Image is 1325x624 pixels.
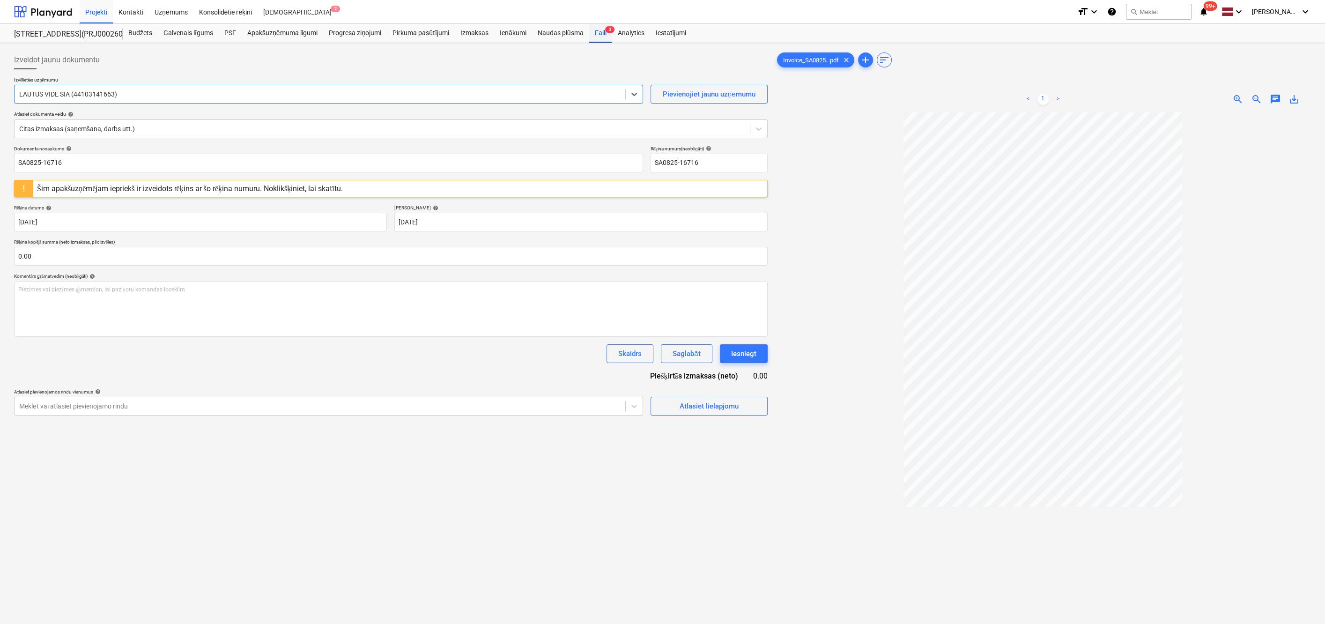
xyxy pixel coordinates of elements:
[650,24,692,43] a: Iestatījumi
[219,24,242,43] a: PSF
[753,371,768,381] div: 0.00
[1232,94,1244,105] span: zoom_in
[123,24,158,43] a: Budžets
[88,274,95,279] span: help
[331,6,340,12] span: 2
[663,88,755,100] div: Pievienojiet jaunu uzņēmumu
[1126,4,1192,20] button: Meklēt
[494,24,532,43] a: Ienākumi
[703,146,711,151] span: help
[1037,94,1049,105] a: Page 1 is your current page
[14,213,387,231] input: Rēķina datums nav norādīts
[673,348,700,360] div: Saglabāt
[841,54,852,66] span: clear
[14,146,643,152] div: Dokumenta nosaukums
[680,400,739,412] div: Atlasiet lielapjomu
[661,344,712,363] button: Saglabāt
[14,389,643,395] div: Atlasiet pievienojamos rindu vienumus
[394,213,767,231] input: Izpildes datums nav norādīts
[1199,6,1208,17] i: notifications
[158,24,219,43] a: Galvenais līgums
[66,111,74,117] span: help
[14,205,387,211] div: Rēķina datums
[1052,94,1064,105] a: Next page
[455,24,494,43] a: Izmaksas
[777,52,854,67] div: Invoice_SA0825...pdf
[1088,6,1100,17] i: keyboard_arrow_down
[37,184,343,193] div: Šim apakšuzņēmējam iepriekš ir izveidots rēķins ar šo rēķina numuru. Noklikšķiniet, lai skatītu.
[532,24,589,43] a: Naudas plūsma
[1252,8,1299,15] span: [PERSON_NAME]
[394,205,767,211] div: [PERSON_NAME]
[879,54,890,66] span: sort
[14,247,768,266] input: Rēķina kopējā summa (neto izmaksas, pēc izvēles)
[14,30,111,39] div: [STREET_ADDRESS](PRJ0002600) 2601946
[651,146,768,152] div: Rēķina numurs (neobligāti)
[1270,94,1281,105] span: chat
[607,344,653,363] button: Skaidrs
[1077,6,1088,17] i: format_size
[651,154,768,172] input: Rēķina numurs
[14,111,768,117] div: Atlasiet dokumenta veidu
[651,397,768,416] button: Atlasiet lielapjomu
[1107,6,1117,17] i: Zināšanu pamats
[323,24,387,43] a: Progresa ziņojumi
[431,205,438,211] span: help
[1288,94,1300,105] span: save_alt
[643,371,753,381] div: Piešķirtās izmaksas (neto)
[1130,8,1138,15] span: search
[1233,6,1244,17] i: keyboard_arrow_down
[14,154,643,172] input: Dokumenta nosaukums
[731,348,756,360] div: Iesniegt
[14,273,768,279] div: Komentārs grāmatvedim (neobligāti)
[14,77,643,85] p: Izvēlieties uzņēmumu
[14,239,768,247] p: Rēķina kopējā summa (neto izmaksas, pēc izvēles)
[14,54,100,66] span: Izveidot jaunu dokumentu
[720,344,768,363] button: Iesniegt
[387,24,455,43] a: Pirkuma pasūtījumi
[44,205,52,211] span: help
[1022,94,1034,105] a: Previous page
[1251,94,1262,105] span: zoom_out
[589,24,612,43] div: Faili
[612,24,650,43] a: Analytics
[64,146,72,151] span: help
[1278,579,1325,624] iframe: Chat Widget
[93,389,101,394] span: help
[242,24,323,43] a: Apakšuzņēmuma līgumi
[618,348,642,360] div: Skaidrs
[651,85,768,104] button: Pievienojiet jaunu uzņēmumu
[1204,1,1217,11] span: 99+
[605,26,614,33] span: 3
[1300,6,1311,17] i: keyboard_arrow_down
[777,57,844,64] span: Invoice_SA0825...pdf
[860,54,871,66] span: add
[589,24,612,43] a: Faili3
